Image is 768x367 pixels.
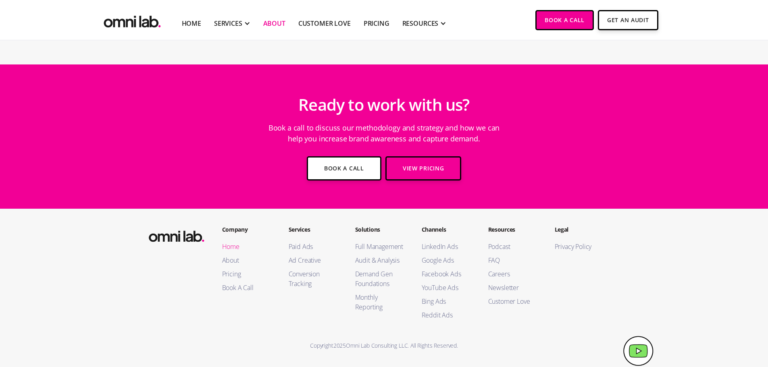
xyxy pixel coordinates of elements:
[488,255,539,265] a: FAQ
[598,10,658,30] a: Get An Audit
[222,225,273,234] h2: Company
[555,242,605,251] a: Privacy Policy
[298,91,469,118] h2: Ready to work with us?
[422,297,472,306] a: Bing Ads
[402,19,439,28] div: RESOURCES
[488,297,539,306] a: Customer Love
[289,225,339,234] h2: Services
[555,225,605,234] h2: Legal
[182,19,201,28] a: Home
[333,342,346,349] span: 2025
[222,242,273,251] a: Home
[488,269,539,279] a: Careers
[364,19,389,28] a: Pricing
[488,242,539,251] a: Podcast
[263,118,505,148] p: Book a call to discuss our methodology and strategy and how we can help you increase brand awaren...
[422,255,472,265] a: Google Ads
[355,225,406,234] h2: Solutions
[222,283,273,292] a: Book A Call
[289,242,339,251] a: Paid Ads
[355,269,406,288] a: Demand Gen Foundations
[422,242,472,251] a: LinkedIn Ads
[422,283,472,292] a: YouTube Ads
[355,255,406,265] a: Audit & Analysis
[422,269,472,279] a: Facebook Ads
[147,225,206,245] img: Omni Lab: B2B SaaS Demand Generation Agency
[139,340,629,351] div: Copyright Omni Lab Consulting LLC. All Rights Reserved.
[623,274,768,367] iframe: Chat Widget
[385,156,461,180] a: View Pricing
[355,242,406,251] a: Full Management
[488,283,539,292] a: Newsletter
[263,19,285,28] a: About
[222,255,273,265] a: About
[535,10,594,30] a: Book a Call
[307,156,381,180] a: Book a Call
[102,10,162,30] img: Omni Lab: B2B SaaS Demand Generation Agency
[222,269,273,279] a: Pricing
[422,225,472,234] h2: Channels
[289,255,339,265] a: Ad Creative
[298,19,351,28] a: Customer Love
[355,292,406,312] a: Monthly Reporting
[102,10,162,30] a: home
[289,269,339,288] a: Conversion Tracking
[488,225,539,234] h2: Resources
[422,310,472,320] a: Reddit Ads
[214,19,242,28] div: SERVICES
